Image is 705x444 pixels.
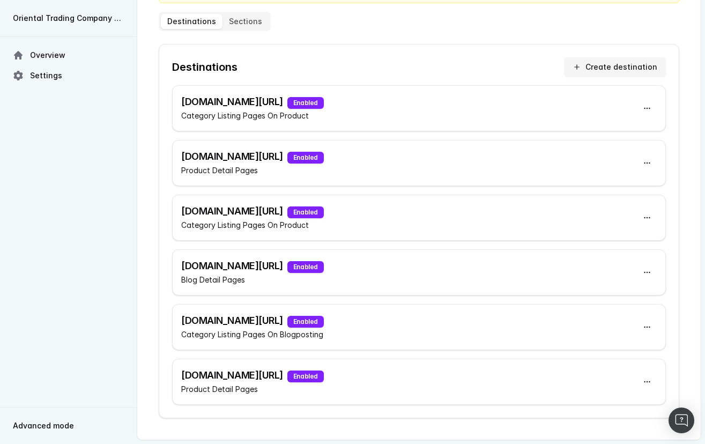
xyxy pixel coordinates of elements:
button: Sections [222,14,269,29]
a: Settings [9,66,129,85]
div: Product Detail Pages [181,164,324,177]
div: Category Listing Pages On Blogposting [181,328,324,341]
button: More options [637,208,657,227]
button: More options [637,317,657,337]
button: More options [637,372,657,391]
div: Enabled [287,316,324,328]
h3: [DOMAIN_NAME][URL] [181,258,324,273]
a: [DOMAIN_NAME][URL]EnabledProduct Detail PagesMore options [172,359,666,405]
a: [DOMAIN_NAME][URL]EnabledCategory Listing Pages On ProductMore options [172,195,666,241]
a: Overview [9,46,129,65]
div: Enabled [287,261,324,273]
a: [DOMAIN_NAME][URL]EnabledCategory Listing Pages On ProductMore options [172,85,666,131]
h2: Destinations [172,60,419,75]
button: More options [637,263,657,282]
button: Destinations [161,14,222,29]
div: Category Listing Pages On Product [181,219,324,232]
h3: [DOMAIN_NAME][URL] [181,368,324,383]
h3: [DOMAIN_NAME][URL] [181,204,324,219]
button: More options [637,153,657,173]
div: Enabled [287,97,324,109]
div: Enabled [287,152,324,164]
div: Enabled [287,371,324,382]
button: Advanced mode [9,416,129,435]
div: Enabled [287,206,324,218]
div: Blog Detail Pages [181,273,324,286]
button: More options [637,99,657,118]
div: Category Listing Pages On Product [181,109,324,122]
a: [DOMAIN_NAME][URL]EnabledProduct Detail PagesMore options [172,140,666,186]
a: [DOMAIN_NAME][URL]EnabledBlog Detail PagesMore options [172,249,666,295]
h3: [DOMAIN_NAME][URL] [181,94,324,109]
a: [DOMAIN_NAME][URL]EnabledCategory Listing Pages On BlogpostingMore options [172,304,666,350]
button: Create destination [564,57,666,77]
h3: [DOMAIN_NAME][URL] [181,149,324,164]
div: Open Intercom Messenger [669,408,694,433]
div: Product Detail Pages [181,383,324,396]
h3: [DOMAIN_NAME][URL] [181,313,324,328]
button: Oriental Trading Company - Primary [9,9,129,28]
